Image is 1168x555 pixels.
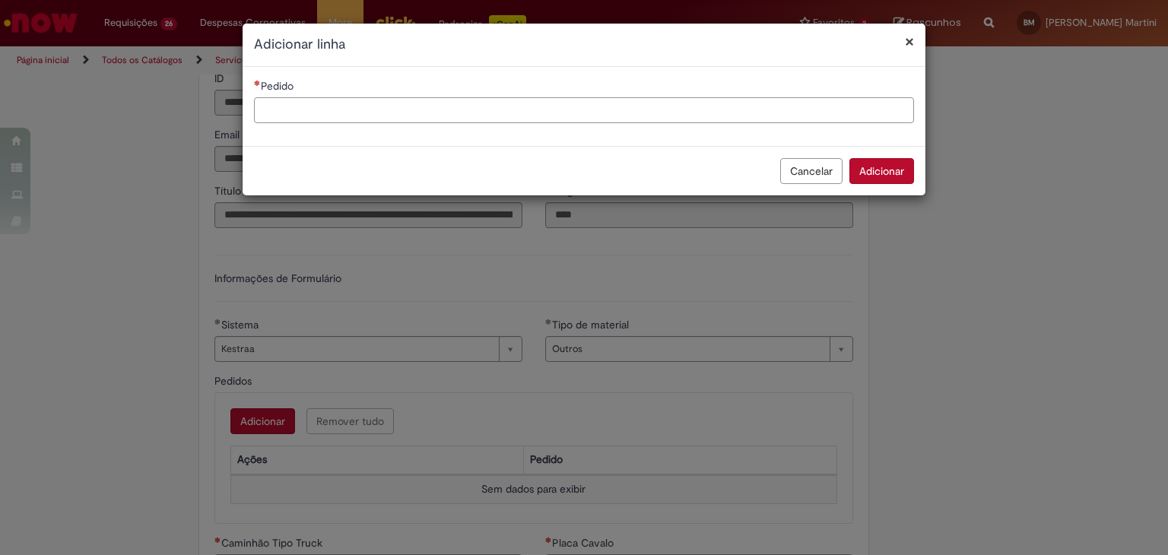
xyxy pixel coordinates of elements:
[905,33,914,49] button: Fechar modal
[254,80,261,86] span: Necessários
[780,158,843,184] button: Cancelar
[254,35,914,55] h2: Adicionar linha
[849,158,914,184] button: Adicionar
[261,79,297,93] span: Pedido
[254,97,914,123] input: Pedido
